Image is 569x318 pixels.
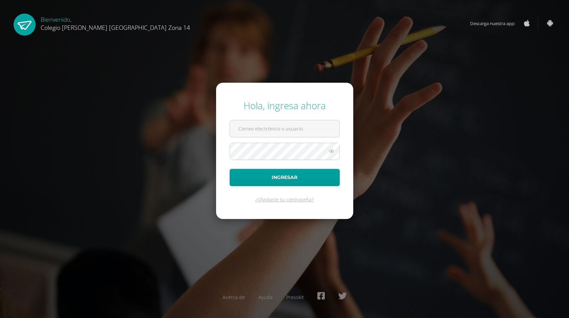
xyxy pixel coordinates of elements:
span: Descarga nuestra app: [470,17,522,30]
a: Acerca de [223,294,245,300]
div: Hola, ingresa ahora [230,99,340,112]
a: Presskit [286,294,304,300]
div: Bienvenido, [41,14,190,32]
input: Correo electrónico o usuario [230,120,339,137]
span: Colegio [PERSON_NAME] [GEOGRAPHIC_DATA] Zona 14 [41,23,190,32]
a: ¿Olvidaste tu contraseña? [255,196,314,203]
a: Ayuda [258,294,273,300]
button: Ingresar [230,169,340,186]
